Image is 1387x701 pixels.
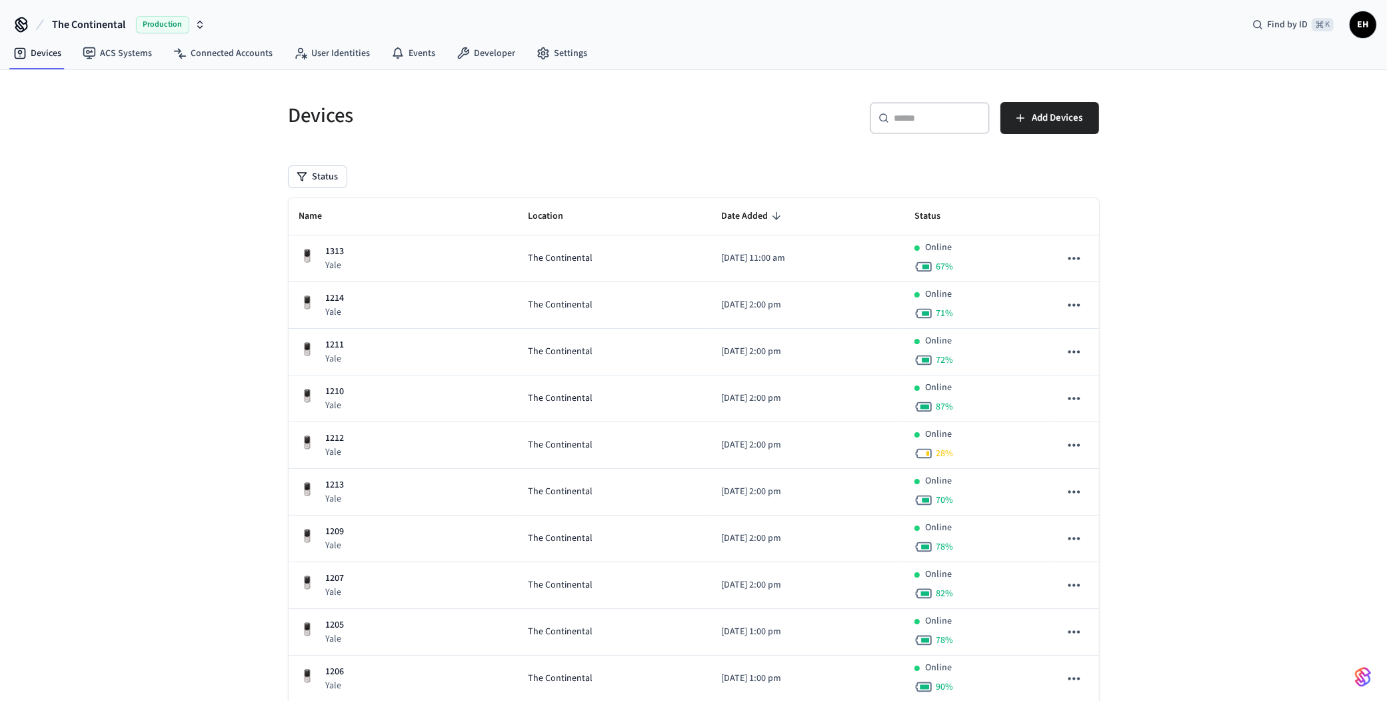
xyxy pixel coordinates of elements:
button: Add Devices [1000,102,1099,134]
span: Location [528,206,581,227]
span: The Continental [52,17,125,33]
span: 78 % [936,634,953,647]
p: [DATE] 2:00 pm [721,578,893,592]
a: ACS Systems [72,41,163,65]
p: 1212 [326,432,345,446]
p: 1205 [326,618,345,632]
p: Online [925,334,952,348]
img: Yale Assure Touchscreen Wifi Smart Lock, Satin Nickel, Front [299,575,315,591]
span: 71 % [936,307,953,320]
span: The Continental [528,392,593,406]
a: Developer [446,41,526,65]
p: [DATE] 2:00 pm [721,485,893,499]
span: 90 % [936,680,953,694]
span: Production [136,16,189,33]
img: Yale Assure Touchscreen Wifi Smart Lock, Satin Nickel, Front [299,248,315,264]
img: Yale Assure Touchscreen Wifi Smart Lock, Satin Nickel, Front [299,295,315,311]
p: Online [925,241,952,255]
p: Yale [326,586,345,599]
span: ⌘ K [1312,18,1334,31]
img: Yale Assure Touchscreen Wifi Smart Lock, Satin Nickel, Front [299,435,315,451]
span: The Continental [528,578,593,592]
p: [DATE] 11:00 am [721,251,893,265]
p: Online [925,428,952,442]
p: Online [925,287,952,301]
p: Yale [326,632,345,646]
p: 1210 [326,385,345,399]
span: The Continental [528,672,593,686]
p: Online [925,661,952,675]
p: [DATE] 1:00 pm [721,625,893,639]
span: 87 % [936,400,953,414]
p: 1214 [326,291,345,305]
p: Yale [326,352,345,366]
span: The Continental [528,298,593,312]
span: 78 % [936,540,953,554]
img: Yale Assure Touchscreen Wifi Smart Lock, Satin Nickel, Front [299,341,315,358]
p: Online [925,521,952,535]
span: 28 % [936,447,953,460]
p: [DATE] 2:00 pm [721,392,893,406]
span: Date Added [721,206,785,227]
p: Yale [326,399,345,412]
p: Yale [326,492,345,506]
p: 1211 [326,338,345,352]
img: Yale Assure Touchscreen Wifi Smart Lock, Satin Nickel, Front [299,668,315,684]
span: EH [1351,13,1375,37]
span: The Continental [528,345,593,359]
p: [DATE] 1:00 pm [721,672,893,686]
p: 1209 [326,525,345,539]
p: Yale [326,446,345,459]
button: EH [1350,11,1376,38]
p: Online [925,474,952,488]
p: 1213 [326,478,345,492]
button: Status [289,166,347,187]
p: [DATE] 2:00 pm [721,345,893,359]
img: SeamLogoGradient.69752ec5.svg [1355,666,1371,688]
p: Yale [326,305,345,319]
span: Find by ID [1267,18,1308,31]
p: 1206 [326,665,345,679]
img: Yale Assure Touchscreen Wifi Smart Lock, Satin Nickel, Front [299,528,315,544]
span: The Continental [528,251,593,265]
span: The Continental [528,625,593,639]
p: [DATE] 2:00 pm [721,298,893,312]
span: 82 % [936,587,953,600]
p: Online [925,568,952,582]
span: Status [914,206,958,227]
span: The Continental [528,532,593,546]
p: Yale [326,539,345,552]
span: Name [299,206,340,227]
span: The Continental [528,485,593,499]
p: Yale [326,259,345,272]
img: Yale Assure Touchscreen Wifi Smart Lock, Satin Nickel, Front [299,482,315,498]
span: 70 % [936,494,953,507]
a: Devices [3,41,72,65]
div: Find by ID⌘ K [1242,13,1344,37]
img: Yale Assure Touchscreen Wifi Smart Lock, Satin Nickel, Front [299,622,315,638]
span: 72 % [936,354,953,367]
p: 1313 [326,245,345,259]
span: 67 % [936,260,953,273]
p: Online [925,381,952,395]
a: User Identities [283,41,381,65]
p: Yale [326,679,345,692]
p: 1207 [326,572,345,586]
span: Add Devices [1032,109,1083,127]
h5: Devices [289,102,686,129]
a: Events [381,41,446,65]
a: Connected Accounts [163,41,283,65]
img: Yale Assure Touchscreen Wifi Smart Lock, Satin Nickel, Front [299,388,315,404]
p: [DATE] 2:00 pm [721,532,893,546]
p: Online [925,614,952,628]
span: The Continental [528,438,593,452]
p: [DATE] 2:00 pm [721,438,893,452]
a: Settings [526,41,598,65]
